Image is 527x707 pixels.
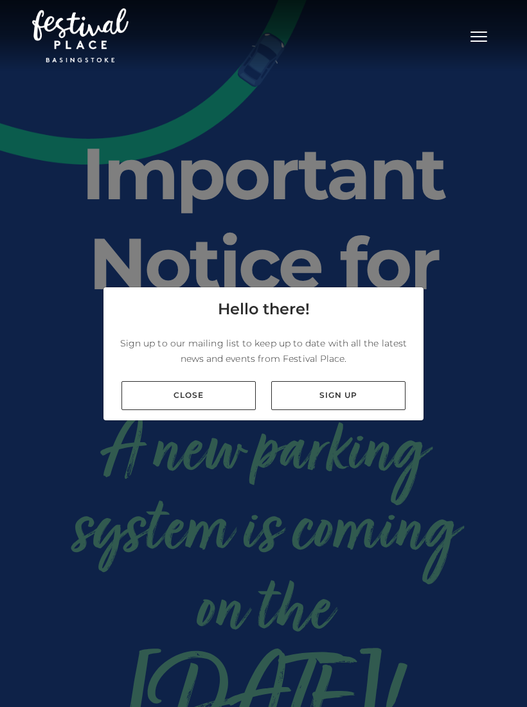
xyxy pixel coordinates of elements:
[32,8,129,62] img: Festival Place Logo
[463,26,495,44] button: Toggle navigation
[271,381,406,410] a: Sign up
[218,298,310,321] h4: Hello there!
[114,336,413,366] p: Sign up to our mailing list to keep up to date with all the latest news and events from Festival ...
[121,381,256,410] a: Close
